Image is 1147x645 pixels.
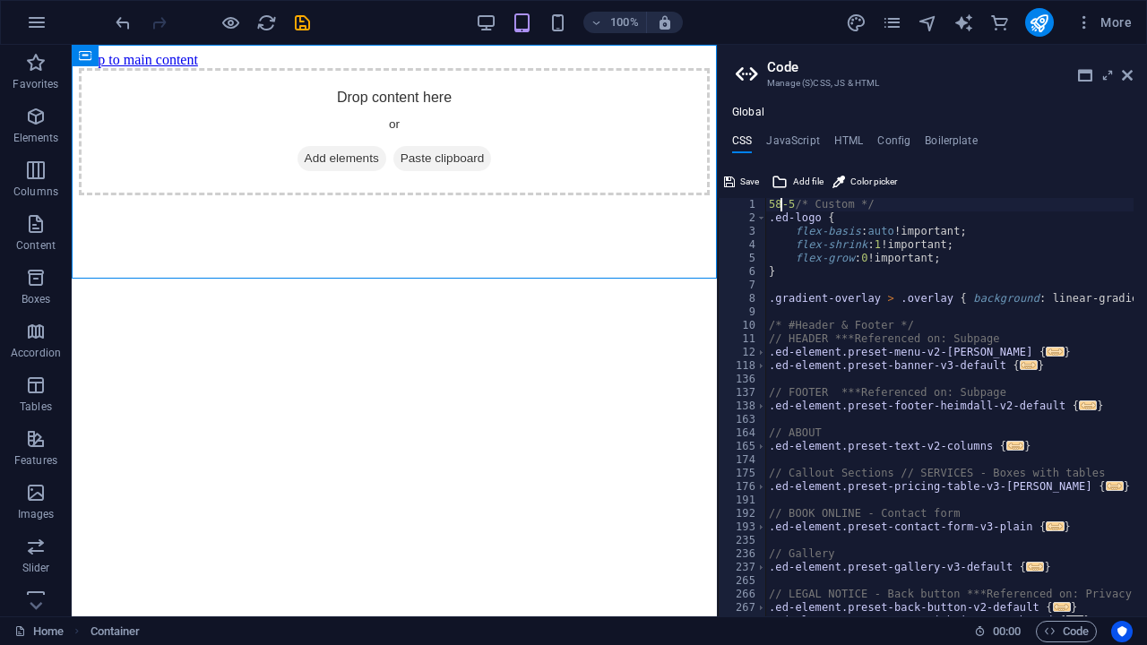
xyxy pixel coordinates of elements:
p: Boxes [22,292,51,306]
span: ... [1026,562,1044,572]
span: Click to select. Double-click to edit [91,621,141,642]
div: 7 [719,279,767,292]
nav: breadcrumb [91,621,141,642]
div: 265 [719,574,767,588]
h4: Config [877,134,910,154]
h4: CSS [732,134,752,154]
p: Slider [22,561,50,575]
div: 175 [719,467,767,480]
p: Elements [13,131,59,145]
span: ... [1047,347,1065,357]
h4: HTML [834,134,864,154]
div: 8 [719,292,767,305]
div: 136 [719,373,767,386]
div: 6 [719,265,767,279]
span: ... [1006,441,1024,451]
p: Tables [20,400,52,414]
p: Features [14,453,57,468]
div: 10 [719,319,767,332]
span: Add file [793,171,824,193]
span: ... [1106,481,1124,491]
div: 192 [719,507,767,520]
span: : [1005,624,1008,638]
div: 165 [719,440,767,453]
i: Design (Ctrl+Alt+Y) [846,13,867,33]
div: 2 [719,211,767,225]
span: ... [1047,521,1065,531]
h2: Code [767,59,1133,75]
span: Save [740,171,759,193]
div: 266 [719,588,767,601]
i: On resize automatically adjust zoom level to fit chosen device. [657,14,673,30]
button: Usercentrics [1111,621,1133,642]
h6: 100% [610,12,639,33]
p: Accordion [11,346,61,360]
p: Content [16,238,56,253]
div: Drop content here [7,23,638,150]
div: 235 [719,534,767,547]
button: pages [882,12,903,33]
div: 11 [719,332,767,346]
div: 176 [719,480,767,494]
div: 164 [719,426,767,440]
button: More [1068,8,1139,37]
div: 191 [719,494,767,507]
div: 174 [719,453,767,467]
i: Reload page [256,13,277,33]
div: 137 [719,386,767,400]
button: text_generator [953,12,975,33]
button: Add file [769,171,826,193]
i: Undo: Edit (S)CSS (Ctrl+Z) [113,13,134,33]
button: Color picker [830,171,900,193]
p: Columns [13,185,58,199]
button: publish [1025,8,1054,37]
span: ... [1079,400,1097,410]
i: Pages (Ctrl+Alt+S) [882,13,902,33]
h4: Boilerplate [925,134,978,154]
button: Save [721,171,762,193]
div: 138 [719,400,767,413]
div: 5 [719,252,767,265]
button: commerce [989,12,1011,33]
div: 9 [719,305,767,319]
p: Favorites [13,77,58,91]
button: undo [112,12,134,33]
div: 236 [719,547,767,561]
div: 4 [719,238,767,252]
div: 163 [719,413,767,426]
span: Paste clipboard [322,101,420,126]
h6: Session time [974,621,1022,642]
div: 118 [719,359,767,373]
button: 100% [583,12,647,33]
a: Click to cancel selection. Double-click to open Pages [14,621,64,642]
span: Code [1044,621,1089,642]
div: 193 [719,520,767,534]
h4: Global [732,106,764,120]
span: 00 00 [993,621,1021,642]
span: Add elements [226,101,315,126]
button: design [846,12,867,33]
p: Images [18,507,55,521]
div: 237 [719,561,767,574]
div: 12 [719,346,767,359]
button: Code [1036,621,1097,642]
h4: JavaScript [766,134,819,154]
a: Skip to main content [7,7,126,22]
span: More [1075,13,1132,31]
span: Color picker [850,171,897,193]
div: 3 [719,225,767,238]
div: 274 [719,615,767,628]
button: navigator [918,12,939,33]
div: 1 [719,198,767,211]
i: Publish [1029,13,1049,33]
button: save [291,12,313,33]
button: reload [255,12,277,33]
span: ... [1020,360,1038,370]
div: 267 [719,601,767,615]
h3: Manage (S)CSS, JS & HTML [767,75,1097,91]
